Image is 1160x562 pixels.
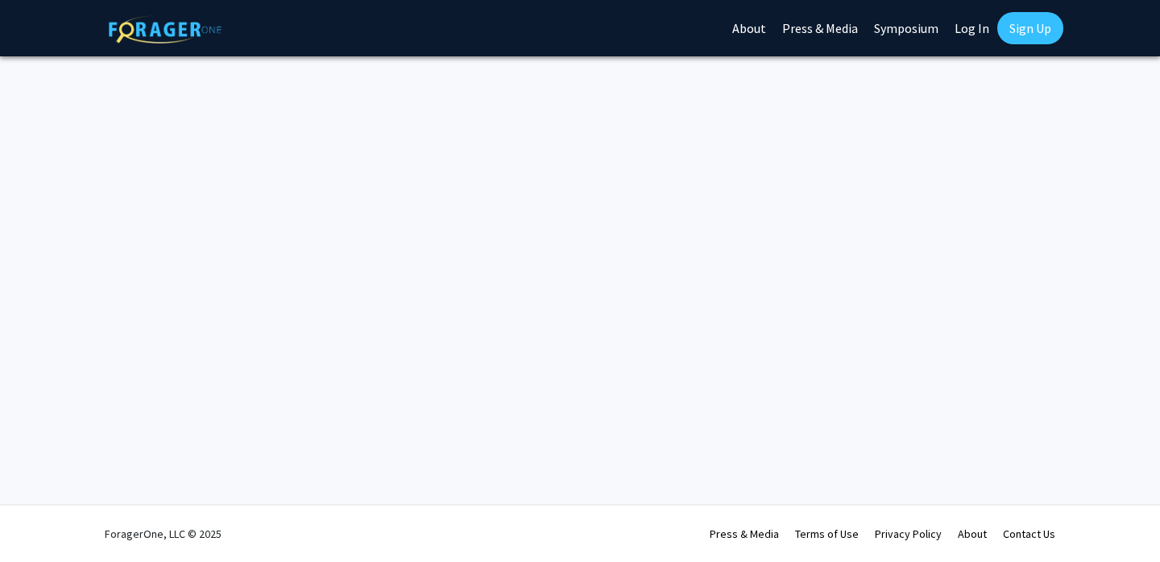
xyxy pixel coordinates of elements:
a: Terms of Use [795,527,859,541]
a: Contact Us [1003,527,1055,541]
a: About [958,527,987,541]
div: ForagerOne, LLC © 2025 [105,506,222,562]
a: Sign Up [997,12,1063,44]
img: ForagerOne Logo [109,15,222,43]
a: Press & Media [710,527,779,541]
a: Privacy Policy [875,527,942,541]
